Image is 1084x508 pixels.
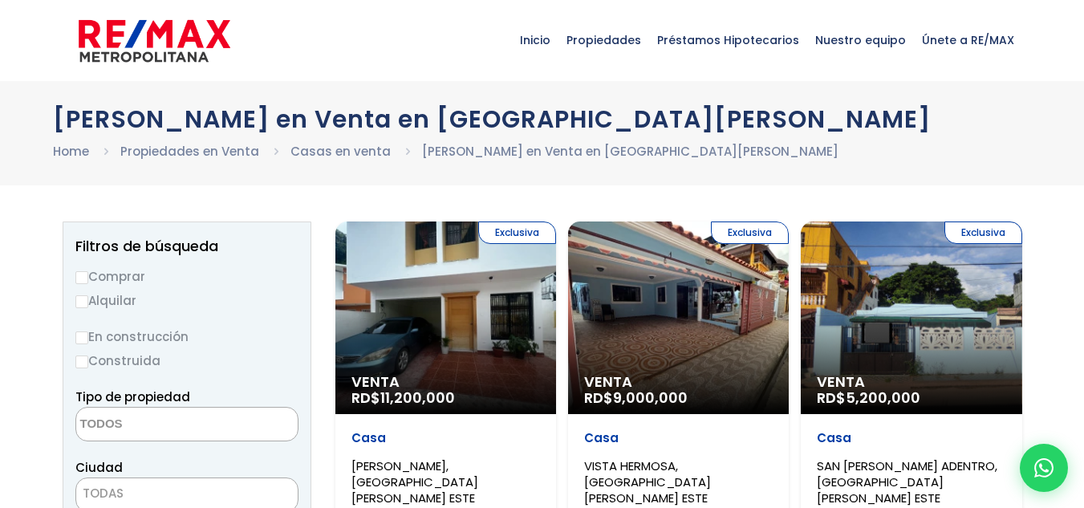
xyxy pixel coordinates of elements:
span: Inicio [512,16,558,64]
span: [PERSON_NAME], [GEOGRAPHIC_DATA][PERSON_NAME] ESTE [351,457,478,506]
span: TODAS [76,482,298,505]
a: Propiedades en Venta [120,143,259,160]
span: 5,200,000 [846,388,920,408]
label: Alquilar [75,291,298,311]
span: RD$ [351,388,455,408]
label: En construcción [75,327,298,347]
input: Alquilar [75,295,88,308]
span: Préstamos Hipotecarios [649,16,807,64]
label: Construida [75,351,298,371]
span: Únete a RE/MAX [914,16,1022,64]
img: remax-metropolitana-logo [79,17,230,65]
span: Tipo de propiedad [75,388,190,405]
span: 9,000,000 [613,388,688,408]
span: Propiedades [558,16,649,64]
li: [PERSON_NAME] en Venta en [GEOGRAPHIC_DATA][PERSON_NAME] [422,141,838,161]
span: Venta [351,374,540,390]
span: TODAS [83,485,124,502]
span: SAN [PERSON_NAME] ADENTRO, [GEOGRAPHIC_DATA][PERSON_NAME] ESTE [817,457,997,506]
a: Home [53,143,89,160]
input: En construcción [75,331,88,344]
span: RD$ [584,388,688,408]
span: Exclusiva [944,221,1022,244]
p: Casa [817,430,1005,446]
span: Venta [584,374,773,390]
input: Comprar [75,271,88,284]
span: RD$ [817,388,920,408]
span: Ciudad [75,459,123,476]
label: Comprar [75,266,298,287]
span: VISTA HERMOSA, [GEOGRAPHIC_DATA][PERSON_NAME] ESTE [584,457,711,506]
p: Casa [351,430,540,446]
span: 11,200,000 [380,388,455,408]
span: Venta [817,374,1005,390]
span: Nuestro equipo [807,16,914,64]
p: Casa [584,430,773,446]
h2: Filtros de búsqueda [75,238,298,254]
input: Construida [75,356,88,368]
h1: [PERSON_NAME] en Venta en [GEOGRAPHIC_DATA][PERSON_NAME] [53,105,1032,133]
span: Exclusiva [478,221,556,244]
a: Casas en venta [290,143,391,160]
span: Exclusiva [711,221,789,244]
textarea: Search [76,408,232,442]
